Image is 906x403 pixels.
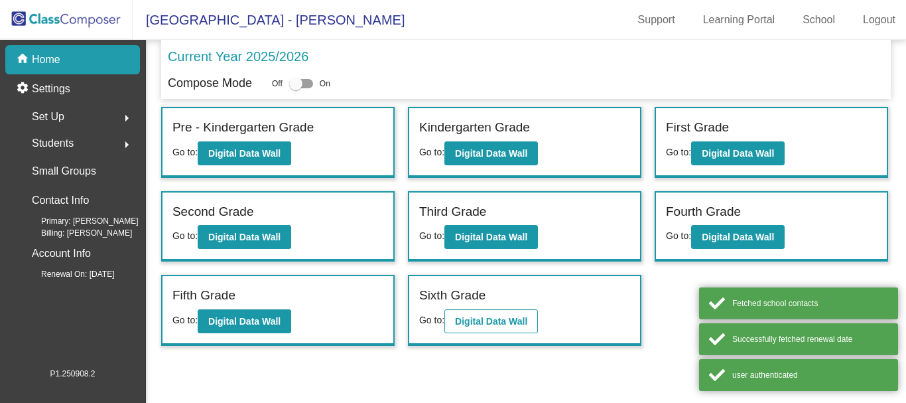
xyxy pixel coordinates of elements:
span: Go to: [172,147,198,157]
span: Go to: [666,230,691,241]
p: Contact Info [32,191,89,210]
p: Current Year 2025/2026 [168,46,308,66]
button: Digital Data Wall [198,225,291,249]
button: Digital Data Wall [691,141,785,165]
span: [GEOGRAPHIC_DATA] - [PERSON_NAME] [133,9,405,31]
p: Compose Mode [168,74,252,92]
span: Set Up [32,108,64,126]
button: Digital Data Wall [691,225,785,249]
b: Digital Data Wall [208,316,281,327]
p: Settings [32,81,70,97]
span: Off [272,78,283,90]
div: Fetched school contacts [732,297,888,309]
button: Digital Data Wall [198,309,291,333]
p: Account Info [32,244,91,263]
span: Go to: [419,230,444,241]
mat-icon: arrow_right [119,110,135,126]
button: Digital Data Wall [444,309,538,333]
button: Digital Data Wall [444,225,538,249]
mat-icon: settings [16,81,32,97]
span: Go to: [666,147,691,157]
mat-icon: arrow_right [119,137,135,153]
b: Digital Data Wall [702,148,774,159]
a: School [792,9,846,31]
span: Renewal On: [DATE] [20,268,114,280]
span: Billing: [PERSON_NAME] [20,227,132,239]
b: Digital Data Wall [208,232,281,242]
span: Go to: [172,230,198,241]
a: Learning Portal [692,9,786,31]
label: Sixth Grade [419,286,485,305]
span: On [320,78,330,90]
label: First Grade [666,118,729,137]
b: Digital Data Wall [455,316,527,327]
label: Kindergarten Grade [419,118,530,137]
b: Digital Data Wall [455,148,527,159]
label: Fifth Grade [172,286,235,305]
b: Digital Data Wall [208,148,281,159]
span: Go to: [419,315,444,325]
div: Successfully fetched renewal date [732,333,888,345]
span: Students [32,134,74,153]
label: Pre - Kindergarten Grade [172,118,314,137]
label: Third Grade [419,202,486,222]
p: Small Groups [32,162,96,181]
button: Digital Data Wall [444,141,538,165]
span: Go to: [419,147,444,157]
b: Digital Data Wall [702,232,774,242]
label: Fourth Grade [666,202,741,222]
a: Logout [852,9,906,31]
p: Home [32,52,60,68]
a: Support [627,9,686,31]
div: user authenticated [732,369,888,381]
button: Digital Data Wall [198,141,291,165]
b: Digital Data Wall [455,232,527,242]
mat-icon: home [16,52,32,68]
label: Second Grade [172,202,254,222]
span: Primary: [PERSON_NAME] [20,215,139,227]
span: Go to: [172,315,198,325]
